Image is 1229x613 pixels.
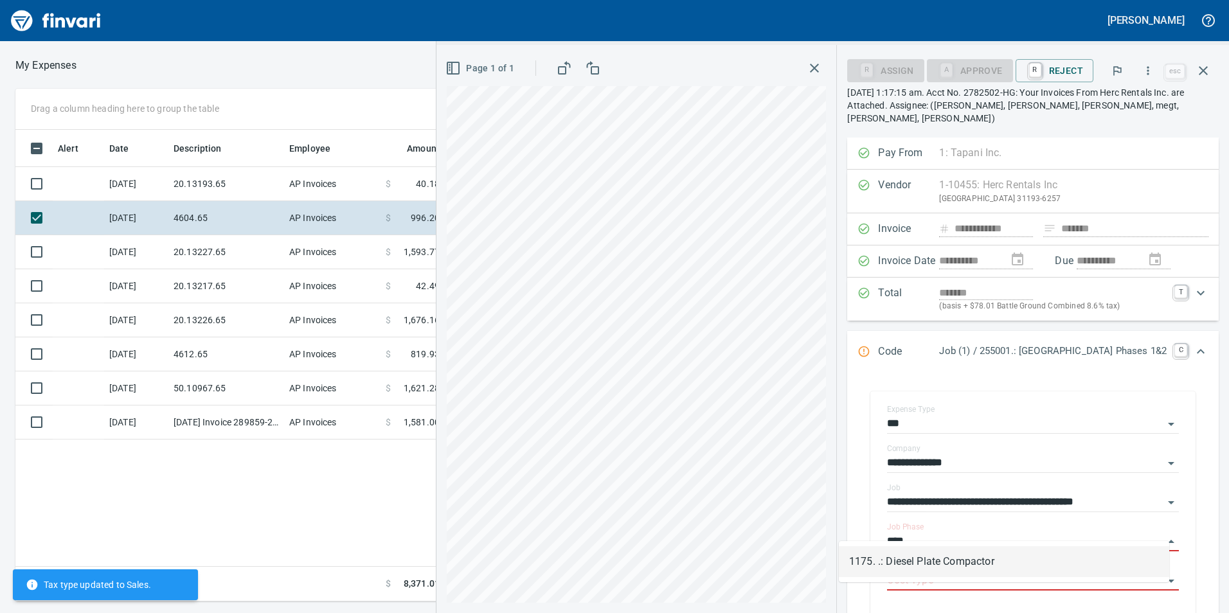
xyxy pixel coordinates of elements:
span: Alert [58,141,78,156]
a: C [1174,344,1187,357]
a: R [1029,63,1041,77]
p: My Expenses [15,58,76,73]
td: [DATE] [104,167,168,201]
td: [DATE] [104,201,168,235]
span: $ [386,416,391,429]
td: [DATE] [104,405,168,440]
span: $ [386,280,391,292]
li: 1175. .: Diesel Plate Compactor [839,546,1169,577]
span: 996.20 [411,211,440,224]
td: [DATE] [104,303,168,337]
td: AP Invoices [284,235,381,269]
span: Tax type updated to Sales. [26,578,151,591]
td: 20.13217.65 [168,269,284,303]
span: $ [386,348,391,360]
label: Job [887,484,901,492]
span: 1,676.16 [404,314,440,326]
label: Company [887,445,920,452]
td: AP Invoices [284,405,381,440]
p: Job (1) / 255001.: [GEOGRAPHIC_DATA] Phases 1&2 [939,344,1167,359]
button: Close [1162,533,1180,551]
td: [DATE] Invoice 289859-2 from C&E Rentals (1-38058) [168,405,284,440]
span: $ [386,577,391,591]
span: $ [386,245,391,258]
button: More [1134,57,1162,85]
td: AP Invoices [284,167,381,201]
td: [DATE] [104,371,168,405]
span: $ [386,177,391,190]
button: Open [1162,454,1180,472]
span: Description [174,141,222,156]
span: 1,581.00 [404,416,440,429]
span: $ [386,314,391,326]
button: Page 1 of 1 [443,57,519,80]
td: 20.13193.65 [168,167,284,201]
div: Job Phase required [927,64,1013,75]
button: Open [1162,493,1180,511]
a: esc [1165,64,1185,78]
span: Close invoice [1162,55,1219,86]
button: Open [1162,415,1180,433]
div: Expand [847,278,1219,321]
button: [PERSON_NAME] [1104,10,1188,30]
a: T [1174,285,1187,298]
td: AP Invoices [284,371,381,405]
td: AP Invoices [284,337,381,371]
button: RReject [1016,59,1093,82]
span: Alert [58,141,95,156]
img: Finvari [8,5,104,36]
td: [DATE] [104,269,168,303]
p: Total [878,285,939,313]
td: [DATE] [104,235,168,269]
span: 819.93 [411,348,440,360]
td: AP Invoices [284,201,381,235]
span: 40.18 [416,177,440,190]
td: 20.13226.65 [168,303,284,337]
span: 1,593.77 [404,245,440,258]
button: Open [1162,572,1180,590]
div: Expand [847,331,1219,373]
span: Date [109,141,146,156]
span: Amount [390,141,440,156]
span: Date [109,141,129,156]
span: 1,621.28 [404,382,440,395]
p: Code [878,344,939,360]
div: Assign [847,64,924,75]
span: Reject [1026,60,1083,82]
td: AP Invoices [284,269,381,303]
p: (basis + $78.01 Battle Ground Combined 8.6% tax) [939,300,1167,313]
span: 42.49 [416,280,440,292]
label: Job Phase [887,523,924,531]
td: 50.10967.65 [168,371,284,405]
span: $ [386,382,391,395]
td: 4604.65 [168,201,284,235]
p: [DATE] 1:17:15 am. Acct No. 2782502-HG: Your Invoices From Herc Rentals Inc. are Attached. Assign... [847,86,1219,125]
span: Description [174,141,238,156]
td: [DATE] [104,337,168,371]
span: Page 1 of 1 [448,60,514,76]
span: 8,371.01 [404,577,440,591]
span: Employee [289,141,347,156]
nav: breadcrumb [15,58,76,73]
p: Drag a column heading here to group the table [31,102,219,115]
span: $ [386,211,391,224]
td: 4612.65 [168,337,284,371]
h5: [PERSON_NAME] [1108,13,1185,27]
span: Amount [407,141,440,156]
button: Flag [1103,57,1131,85]
td: 20.13227.65 [168,235,284,269]
td: AP Invoices [284,303,381,337]
span: Employee [289,141,330,156]
label: Expense Type [887,405,935,413]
